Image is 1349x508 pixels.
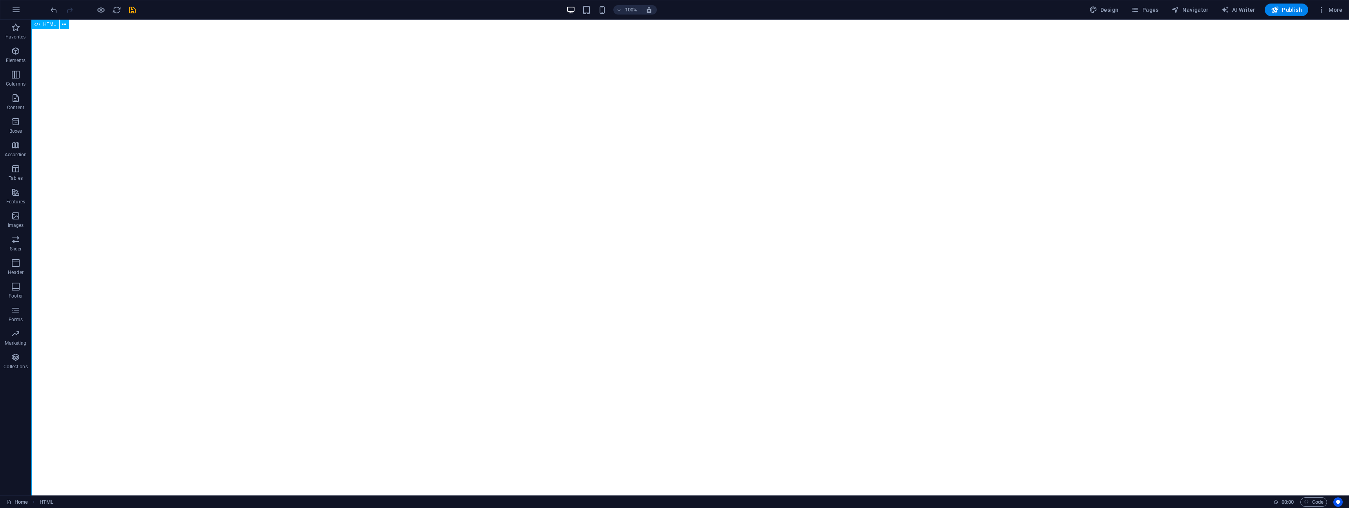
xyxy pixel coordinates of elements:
h6: 100% [625,5,638,15]
p: Boxes [9,128,22,134]
span: Navigator [1171,6,1209,14]
p: Collections [4,364,27,370]
span: AI Writer [1221,6,1255,14]
i: Save (Ctrl+S) [128,5,137,15]
button: reload [112,5,121,15]
h6: Session time [1273,497,1294,507]
button: Navigator [1168,4,1212,16]
button: AI Writer [1218,4,1258,16]
nav: breadcrumb [40,497,53,507]
span: Publish [1271,6,1302,14]
button: Design [1086,4,1122,16]
p: Columns [6,81,25,87]
p: Accordion [5,152,27,158]
p: Content [7,104,24,111]
p: Header [8,269,24,276]
button: Click here to leave preview mode and continue editing [96,5,105,15]
p: Images [8,222,24,228]
button: More [1314,4,1345,16]
a: Click to cancel selection. Double-click to open Pages [6,497,28,507]
p: Tables [9,175,23,181]
i: Undo: Change HTML (Ctrl+Z) [49,5,58,15]
span: : [1287,499,1288,505]
p: Features [6,199,25,205]
button: Code [1300,497,1327,507]
span: 00 00 [1282,497,1294,507]
span: Pages [1131,6,1158,14]
p: Slider [10,246,22,252]
div: Design (Ctrl+Alt+Y) [1086,4,1122,16]
button: undo [49,5,58,15]
span: HTML [43,22,56,27]
p: Forms [9,316,23,323]
button: Pages [1128,4,1162,16]
p: Favorites [5,34,25,40]
i: Reload page [112,5,121,15]
button: Publish [1265,4,1308,16]
span: Click to select. Double-click to edit [40,497,53,507]
i: On resize automatically adjust zoom level to fit chosen device. [645,6,653,13]
p: Elements [6,57,26,64]
span: More [1318,6,1342,14]
p: Marketing [5,340,26,346]
button: 100% [613,5,641,15]
button: Usercentrics [1333,497,1343,507]
button: save [127,5,137,15]
p: Footer [9,293,23,299]
span: Code [1304,497,1324,507]
span: Design [1089,6,1119,14]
